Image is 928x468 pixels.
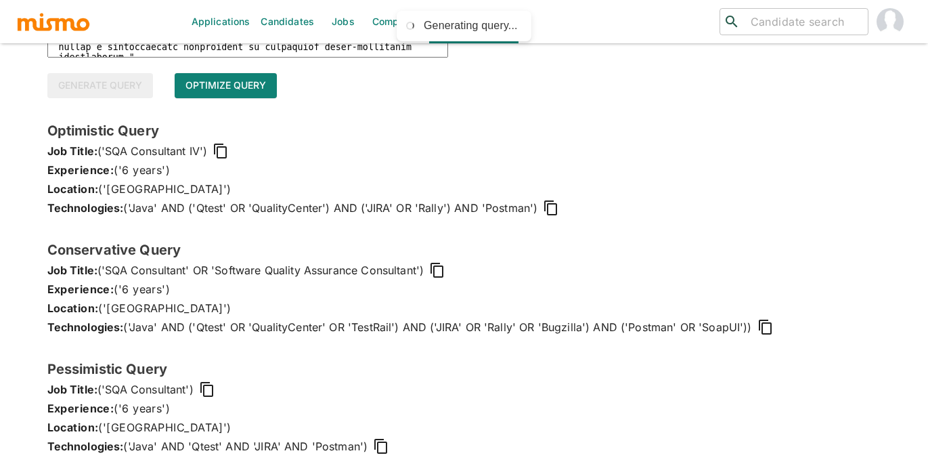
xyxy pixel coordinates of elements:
[745,12,862,31] input: Candidate search
[47,179,881,198] p: ('[GEOGRAPHIC_DATA]')
[47,142,98,161] span: Job Title:
[47,282,114,296] span: Experience:
[47,421,99,434] span: Location:
[123,437,368,456] span: ('Java' AND 'Qtest' AND 'JIRA' AND 'Postman')
[123,318,751,337] span: ('Java' AND ('Qtest' OR 'QualityCenter' OR 'TestRail') AND ('JIRA' OR 'Rally' OR 'Bugzilla') AND ...
[47,358,881,380] h6: Pessimistic Query
[877,8,904,35] img: Jessie Gomez
[47,182,99,196] span: Location:
[47,239,881,261] h6: Conservative Query
[47,402,114,415] span: Experience:
[97,142,207,161] span: ('SQA Consultant IV')
[47,299,881,318] p: ('[GEOGRAPHIC_DATA]')
[47,163,114,177] span: Experience:
[47,198,124,217] span: Technologies:
[47,418,881,437] p: ('[GEOGRAPHIC_DATA]')
[97,380,194,399] span: ('SQA Consultant')
[47,120,881,142] h6: Optimistic Query
[47,280,881,299] p: ('6 years')
[47,318,124,337] span: Technologies:
[47,161,881,179] p: ('6 years')
[47,261,98,280] span: Job Title:
[123,198,537,217] span: ('Java' AND ('Qtest' OR 'QualityCenter') AND ('JIRA' OR 'Rally') AND 'Postman')
[47,399,881,418] p: ('6 years')
[16,12,91,32] img: logo
[424,19,518,33] div: Generating query...
[47,301,99,315] span: Location:
[47,380,98,399] span: Job Title:
[175,73,277,98] button: Optimize Query
[97,261,424,280] span: ('SQA Consultant' OR 'Software Quality Assurance Consultant')
[47,437,124,456] span: Technologies:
